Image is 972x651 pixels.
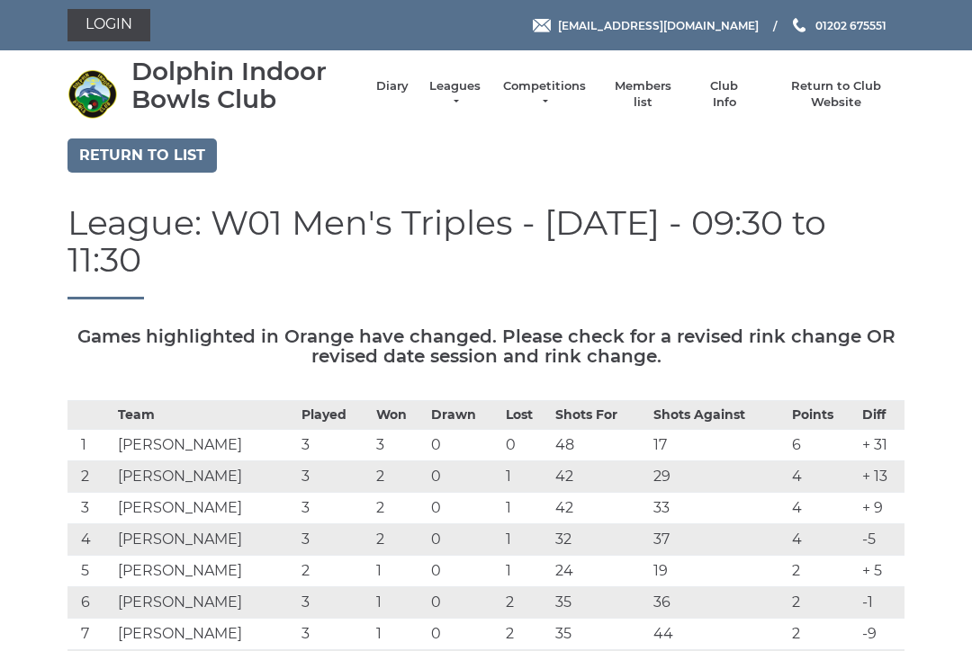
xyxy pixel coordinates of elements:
th: Lost [501,401,551,430]
td: 1 [501,493,551,524]
td: 2 [787,587,857,619]
td: 3 [67,493,113,524]
a: Competitions [501,78,588,111]
h5: Games highlighted in Orange have changed. Please check for a revised rink change OR revised date ... [67,326,904,366]
th: Drawn [427,401,501,430]
td: [PERSON_NAME] [113,493,297,524]
td: 0 [427,461,501,493]
td: 6 [67,587,113,619]
td: 2 [372,493,427,524]
span: 01202 675551 [815,18,886,31]
td: 7 [67,619,113,650]
td: 2 [501,619,551,650]
td: -9 [858,619,905,650]
td: 37 [649,524,788,556]
td: 17 [649,430,788,461]
td: 19 [649,556,788,587]
td: 2 [372,461,427,493]
td: 2 [67,461,113,493]
img: Phone us [793,18,805,32]
td: 1 [67,430,113,461]
img: Dolphin Indoor Bowls Club [67,69,117,119]
td: 0 [427,524,501,556]
a: Return to Club Website [769,78,904,111]
td: 32 [551,524,649,556]
div: Dolphin Indoor Bowls Club [131,58,358,113]
td: 3 [297,619,372,650]
td: 3 [297,524,372,556]
td: [PERSON_NAME] [113,619,297,650]
td: 4 [787,461,857,493]
th: Shots Against [649,401,788,430]
th: Points [787,401,857,430]
td: + 13 [858,461,905,493]
td: 2 [372,524,427,556]
td: 2 [501,587,551,619]
td: 36 [649,587,788,619]
th: Played [297,401,372,430]
td: 29 [649,461,788,493]
td: 33 [649,493,788,524]
td: 44 [649,619,788,650]
a: Club Info [698,78,751,111]
th: Team [113,401,297,430]
td: 1 [372,619,427,650]
td: 3 [297,430,372,461]
td: 0 [427,430,501,461]
td: 35 [551,587,649,619]
td: 1 [501,524,551,556]
td: + 31 [858,430,905,461]
td: 42 [551,493,649,524]
span: [EMAIL_ADDRESS][DOMAIN_NAME] [558,18,759,31]
td: 3 [297,587,372,619]
td: 0 [427,619,501,650]
td: 5 [67,556,113,587]
td: + 9 [858,493,905,524]
td: 0 [427,493,501,524]
td: 2 [787,619,857,650]
td: 1 [501,556,551,587]
td: 4 [787,493,857,524]
td: 0 [501,430,551,461]
td: 0 [427,587,501,619]
td: [PERSON_NAME] [113,430,297,461]
a: Leagues [427,78,483,111]
img: Email [533,19,551,32]
a: Diary [376,78,409,94]
th: Diff [858,401,905,430]
td: 0 [427,556,501,587]
td: 4 [67,524,113,556]
a: Members list [605,78,679,111]
a: Phone us 01202 675551 [790,17,886,34]
a: Return to list [67,138,217,173]
td: 1 [372,587,427,619]
td: 3 [297,461,372,493]
td: -5 [858,524,905,556]
td: 1 [501,461,551,493]
td: 42 [551,461,649,493]
td: 35 [551,619,649,650]
td: 48 [551,430,649,461]
th: Shots For [551,401,649,430]
td: [PERSON_NAME] [113,461,297,493]
h1: League: W01 Men's Triples - [DATE] - 09:30 to 11:30 [67,204,904,300]
a: Email [EMAIL_ADDRESS][DOMAIN_NAME] [533,17,759,34]
td: 6 [787,430,857,461]
td: [PERSON_NAME] [113,587,297,619]
td: [PERSON_NAME] [113,556,297,587]
td: 2 [297,556,372,587]
td: -1 [858,587,905,619]
a: Login [67,9,150,41]
td: 1 [372,556,427,587]
td: 3 [297,493,372,524]
td: 3 [372,430,427,461]
td: 2 [787,556,857,587]
td: 24 [551,556,649,587]
th: Won [372,401,427,430]
td: + 5 [858,556,905,587]
td: [PERSON_NAME] [113,524,297,556]
td: 4 [787,524,857,556]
